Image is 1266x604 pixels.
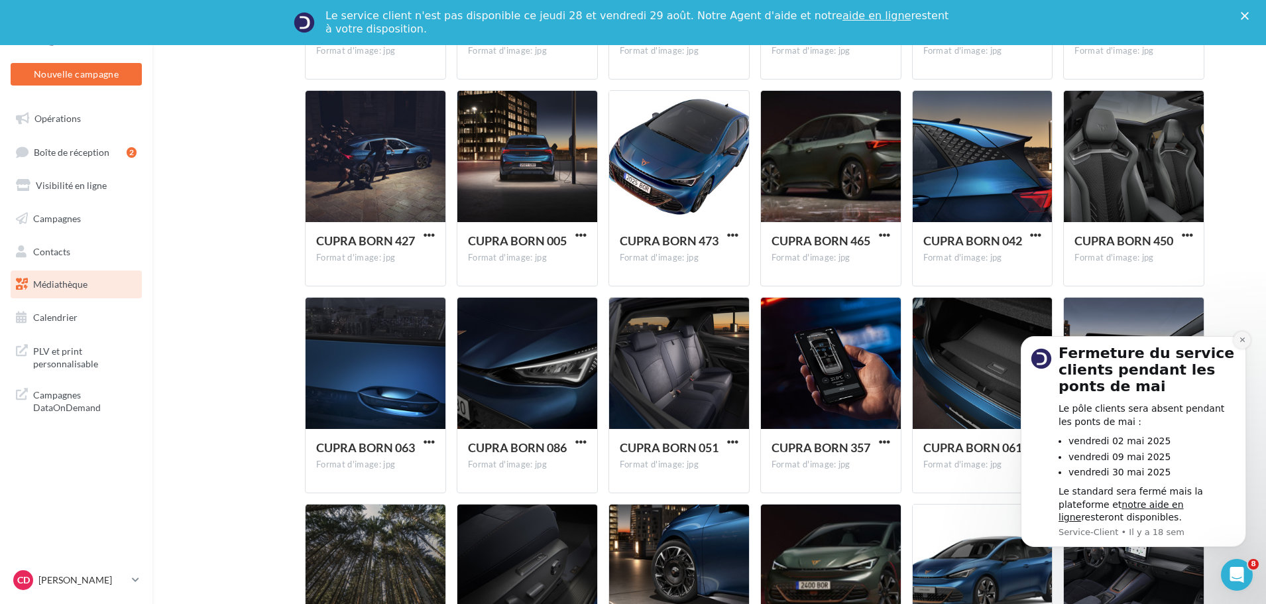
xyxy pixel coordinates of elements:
[33,245,70,257] span: Contacts
[923,233,1022,248] span: CUPRA BORN 042
[772,440,870,455] span: CUPRA BORN 357
[11,63,142,86] button: Nouvelle campagne
[620,45,738,57] div: Format d'image: jpg
[34,146,109,157] span: Boîte de réception
[1074,233,1173,248] span: CUPRA BORN 450
[325,9,951,36] div: Le service client n'est pas disponible ce jeudi 28 et vendredi 29 août. Notre Agent d'aide et not...
[34,113,81,124] span: Opérations
[842,9,911,22] a: aide en ligne
[1248,559,1259,570] span: 8
[127,147,137,158] div: 2
[468,440,567,455] span: CUPRA BORN 086
[316,45,435,57] div: Format d'image: jpg
[468,252,587,264] div: Format d'image: jpg
[36,180,107,191] span: Visibilité en ligne
[923,440,1022,455] span: CUPRA BORN 061
[8,105,144,133] a: Opérations
[33,312,78,323] span: Calendrier
[316,459,435,471] div: Format d'image: jpg
[923,45,1042,57] div: Format d'image: jpg
[468,233,567,248] span: CUPRA BORN 005
[620,252,738,264] div: Format d'image: jpg
[620,459,738,471] div: Format d'image: jpg
[11,568,142,593] a: CD [PERSON_NAME]
[620,440,719,455] span: CUPRA BORN 051
[1074,45,1193,57] div: Format d'image: jpg
[772,252,890,264] div: Format d'image: jpg
[38,574,127,587] p: [PERSON_NAME]
[294,12,315,33] img: Profile image for Service-Client
[316,440,415,455] span: CUPRA BORN 063
[8,138,144,166] a: Boîte de réception2
[8,381,144,420] a: Campagnes DataOnDemand
[33,213,81,224] span: Campagnes
[316,252,435,264] div: Format d'image: jpg
[772,459,890,471] div: Format d'image: jpg
[8,337,144,376] a: PLV et print personnalisable
[620,233,719,248] span: CUPRA BORN 473
[468,459,587,471] div: Format d'image: jpg
[8,271,144,298] a: Médiathèque
[1001,316,1266,568] iframe: Intercom notifications message
[468,45,587,57] div: Format d'image: jpg
[923,459,1042,471] div: Format d'image: jpg
[923,252,1042,264] div: Format d'image: jpg
[1074,252,1193,264] div: Format d'image: jpg
[8,205,144,233] a: Campagnes
[33,386,137,414] span: Campagnes DataOnDemand
[772,233,870,248] span: CUPRA BORN 465
[33,342,137,371] span: PLV et print personnalisable
[33,278,87,290] span: Médiathèque
[316,233,415,248] span: CUPRA BORN 427
[17,574,30,587] span: CD
[8,304,144,332] a: Calendrier
[8,172,144,200] a: Visibilité en ligne
[1221,559,1253,591] iframe: Intercom live chat
[8,238,144,266] a: Contacts
[772,45,890,57] div: Format d'image: jpg
[1241,12,1254,20] div: Fermer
